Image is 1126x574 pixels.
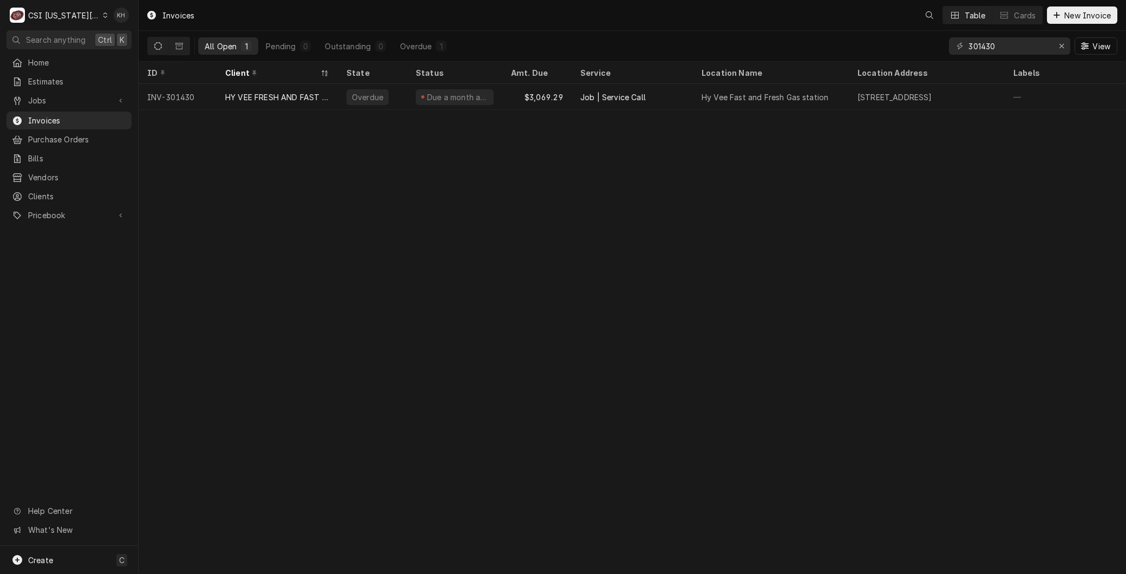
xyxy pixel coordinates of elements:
div: Client [225,67,318,79]
div: Job | Service Call [580,92,646,103]
div: Amt. Due [511,67,561,79]
div: INV-301430 [139,84,217,110]
div: Status [416,67,492,79]
div: Overdue [400,41,431,52]
div: 1 [438,41,444,52]
span: Clients [28,191,126,202]
a: Vendors [6,168,132,186]
div: Location Address [857,67,994,79]
a: Bills [6,149,132,167]
span: K [120,34,125,45]
button: Erase input [1053,37,1070,55]
div: C [10,8,25,23]
span: View [1090,41,1112,52]
span: Ctrl [98,34,112,45]
a: Invoices [6,112,132,129]
div: State [346,67,398,79]
span: Home [28,57,126,68]
span: Search anything [26,34,86,45]
span: C [119,555,125,566]
button: Search anythingCtrlK [6,30,132,49]
span: What's New [28,524,125,536]
div: CSI Kansas City's Avatar [10,8,25,23]
span: New Invoice [1062,10,1113,21]
button: Open search [921,6,938,24]
span: Bills [28,153,126,164]
div: [STREET_ADDRESS] [857,92,932,103]
div: Outstanding [325,41,371,52]
div: 1 [243,41,250,52]
button: View [1075,37,1117,55]
span: Invoices [28,115,126,126]
div: Table [965,10,986,21]
span: Create [28,556,53,565]
div: Kyley Hunnicutt's Avatar [114,8,129,23]
a: Go to Help Center [6,502,132,520]
div: Labels [1013,67,1126,79]
div: 0 [377,41,384,52]
a: Go to What's New [6,521,132,539]
a: Home [6,54,132,71]
div: All Open [205,41,237,52]
input: Keyword search [968,37,1050,55]
a: Go to Pricebook [6,206,132,224]
div: Pending [266,41,296,52]
span: Vendors [28,172,126,183]
div: Service [580,67,682,79]
div: Hy Vee Fast and Fresh Gas station [702,92,828,103]
span: Estimates [28,76,126,87]
div: KH [114,8,129,23]
div: CSI [US_STATE][GEOGRAPHIC_DATA] [28,10,100,21]
span: Purchase Orders [28,134,126,145]
span: Jobs [28,95,110,106]
span: Help Center [28,505,125,517]
div: Location Name [702,67,838,79]
a: Clients [6,187,132,205]
div: ID [147,67,206,79]
div: 0 [302,41,309,52]
div: HY VEE FRESH AND FAST GAS STATION [225,92,329,103]
div: Cards [1014,10,1036,21]
a: Go to Jobs [6,92,132,109]
a: Estimates [6,73,132,90]
div: Due a month ago [426,92,489,103]
div: $3,069.29 [502,84,572,110]
div: Overdue [351,92,384,103]
span: Pricebook [28,210,110,221]
a: Purchase Orders [6,131,132,148]
button: New Invoice [1047,6,1117,24]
